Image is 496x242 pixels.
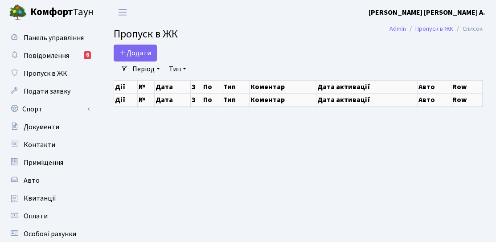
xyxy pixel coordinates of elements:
a: Пропуск в ЖК [415,24,453,33]
a: Повідомлення6 [4,47,94,65]
a: Контакти [4,136,94,154]
span: Документи [24,122,59,132]
th: Дата активації [316,93,417,106]
div: 6 [84,51,91,59]
th: Авто [417,93,451,106]
th: Дії [114,80,138,93]
a: Оплати [4,207,94,225]
a: Приміщення [4,154,94,172]
th: Дата [155,80,191,93]
th: Тип [222,93,249,106]
th: Дата активації [316,80,417,93]
a: Квитанції [4,189,94,207]
a: Подати заявку [4,82,94,100]
span: Приміщення [24,158,63,168]
span: Повідомлення [24,51,69,61]
b: [PERSON_NAME] [PERSON_NAME] А. [369,8,485,17]
th: Row [451,80,483,93]
span: Пропуск в ЖК [114,26,178,42]
a: Тип [165,62,190,77]
span: Подати заявку [24,86,70,96]
a: Документи [4,118,94,136]
th: Дата [155,93,191,106]
th: Авто [417,80,451,93]
th: По [202,93,222,106]
span: Оплати [24,211,48,221]
th: Коментар [249,80,316,93]
span: Особові рахунки [24,229,76,239]
span: Таун [30,5,94,20]
a: Період [129,62,164,77]
button: Переключити навігацію [111,5,134,20]
a: [PERSON_NAME] [PERSON_NAME] А. [369,7,485,18]
span: Квитанції [24,193,56,203]
th: Коментар [249,93,316,106]
b: Комфорт [30,5,73,19]
li: Список [453,24,483,34]
span: Панель управління [24,33,84,43]
span: Пропуск в ЖК [24,69,67,78]
img: logo.png [9,4,27,21]
span: Контакти [24,140,55,150]
span: Додати [119,48,151,58]
a: Авто [4,172,94,189]
th: По [202,80,222,93]
th: Дії [114,93,138,106]
th: № [138,93,155,106]
a: Admin [389,24,406,33]
th: З [190,93,202,106]
a: Панель управління [4,29,94,47]
th: Тип [222,80,249,93]
nav: breadcrumb [376,20,496,38]
span: Авто [24,176,40,185]
a: Додати [114,45,157,62]
a: Спорт [4,100,94,118]
th: № [138,80,155,93]
th: З [190,80,202,93]
a: Пропуск в ЖК [4,65,94,82]
th: Row [451,93,483,106]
